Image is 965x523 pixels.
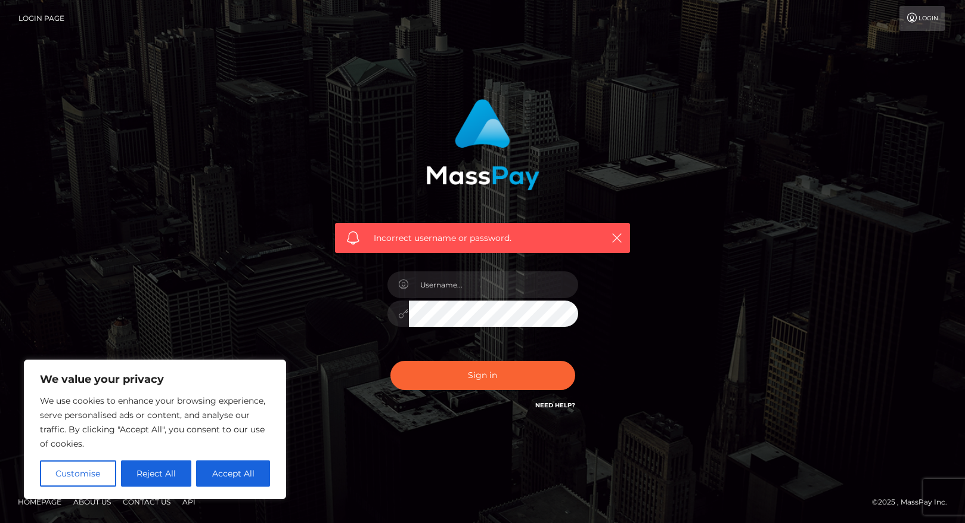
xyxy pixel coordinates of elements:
a: Login [899,6,945,31]
button: Sign in [390,361,575,390]
button: Reject All [121,460,192,487]
a: Homepage [13,493,66,511]
div: We value your privacy [24,360,286,499]
img: MassPay Login [426,99,539,190]
button: Customise [40,460,116,487]
p: We value your privacy [40,372,270,386]
a: API [178,493,200,511]
div: © 2025 , MassPay Inc. [872,496,956,509]
span: Incorrect username or password. [374,232,591,245]
a: About Us [69,493,116,511]
input: Username... [409,271,578,298]
a: Login Page [18,6,64,31]
a: Contact Us [118,493,175,511]
button: Accept All [196,460,270,487]
p: We use cookies to enhance your browsing experience, serve personalised ads or content, and analys... [40,394,270,451]
a: Need Help? [535,401,575,409]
